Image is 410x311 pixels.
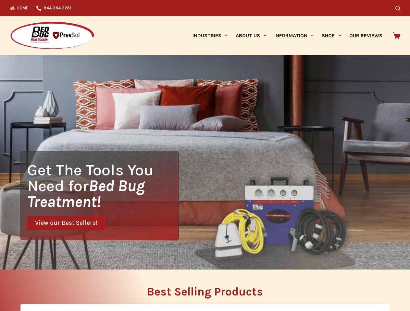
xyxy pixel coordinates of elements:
a: Our Reviews [345,16,386,55]
h2: Best Selling Products [20,286,390,297]
button: Search [395,6,400,11]
nav: Primary [188,16,386,55]
a: Shop [318,16,345,55]
a: Industries [188,16,231,55]
a: Information [270,16,318,55]
a: About Us [231,16,270,55]
a: View our Best Sellers! [27,216,105,230]
i: Bed Bug Treatment! [27,177,145,211]
h1: Get The Tools You Need for [27,162,179,210]
span: View our Best Sellers! [35,220,97,226]
img: Prevsol/Bed Bug Heat Doctor [10,21,95,50]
